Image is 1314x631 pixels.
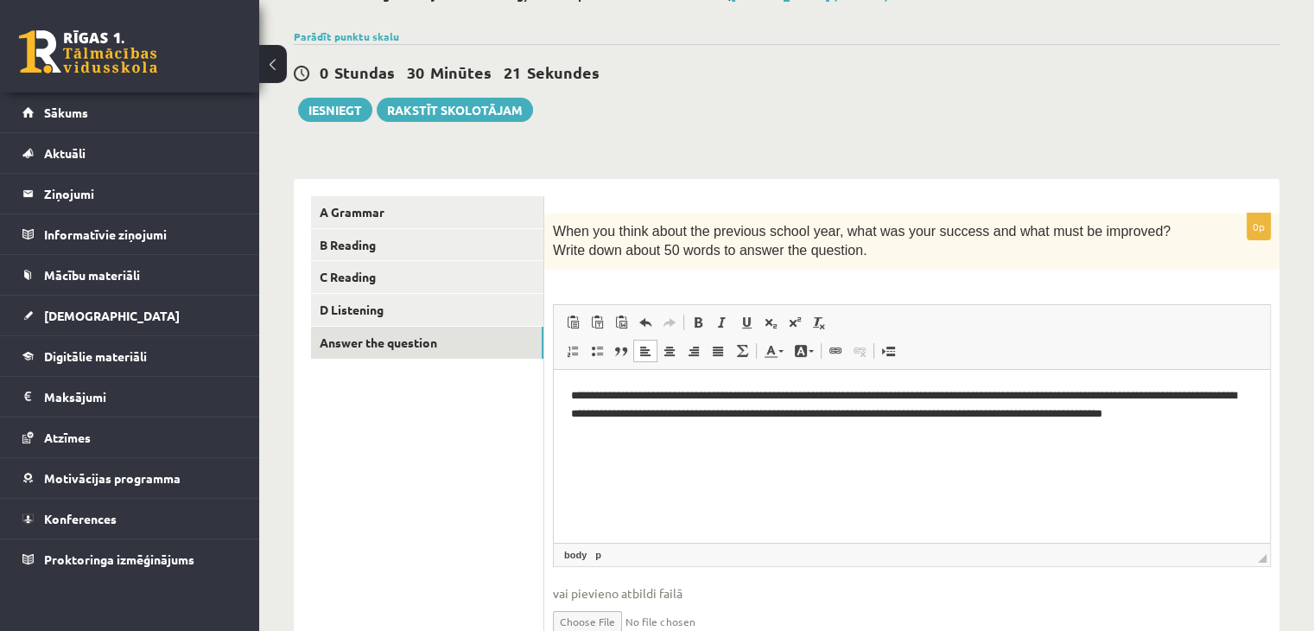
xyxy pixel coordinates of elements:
[1247,213,1271,240] p: 0p
[1258,554,1266,563] span: Resize
[561,311,585,334] a: Paste (Ctrl+V)
[682,340,706,362] a: Align Right
[22,255,238,295] a: Mācību materiāli
[44,308,180,323] span: [DEMOGRAPHIC_DATA]
[22,417,238,457] a: Atzīmes
[407,62,424,82] span: 30
[553,584,1271,602] span: vai pievieno atbildi failā
[44,174,238,214] legend: Ziņojumi
[44,430,91,445] span: Atzīmes
[320,62,328,82] span: 0
[807,311,831,334] a: Remove Format
[22,174,238,214] a: Ziņojumi
[22,92,238,132] a: Sākums
[730,340,754,362] a: Math
[22,133,238,173] a: Aktuāli
[311,294,543,326] a: D Listening
[334,62,395,82] span: Stundas
[657,340,682,362] a: Center
[44,145,86,161] span: Aktuāli
[876,340,900,362] a: Insert Page Break for Printing
[527,62,600,82] span: Sekundes
[585,311,609,334] a: Paste as plain text (Ctrl+Shift+V)
[561,340,585,362] a: Insert/Remove Numbered List
[44,470,181,486] span: Motivācijas programma
[22,296,238,335] a: [DEMOGRAPHIC_DATA]
[311,261,543,293] a: C Reading
[311,327,543,359] a: Answer the question
[44,214,238,254] legend: Informatīvie ziņojumi
[44,267,140,283] span: Mācību materiāli
[734,311,759,334] a: Underline (Ctrl+U)
[554,370,1270,543] iframe: Editor, wiswyg-editor-user-answer-47363868441140
[553,224,1171,258] span: When you think about the previous school year, what was your success and what must be improved? W...
[710,311,734,334] a: Italic (Ctrl+I)
[22,539,238,579] a: Proktoringa izmēģinājums
[22,377,238,417] a: Maksājumi
[783,311,807,334] a: Superscript
[44,348,147,364] span: Digitālie materiāli
[311,196,543,228] a: A Grammar
[22,214,238,254] a: Informatīvie ziņojumi
[561,547,590,563] a: body element
[789,340,819,362] a: Background Color
[377,98,533,122] a: Rakstīt skolotājam
[44,511,117,526] span: Konferences
[759,311,783,334] a: Subscript
[298,98,372,122] button: Iesniegt
[22,499,238,539] a: Konferences
[44,377,238,417] legend: Maksājumi
[311,229,543,261] a: B Reading
[430,62,492,82] span: Minūtes
[633,311,657,334] a: Undo (Ctrl+Z)
[657,311,682,334] a: Redo (Ctrl+Y)
[609,311,633,334] a: Paste from Word
[19,30,157,73] a: Rīgas 1. Tālmācības vidusskola
[44,551,194,567] span: Proktoringa izmēģinājums
[686,311,710,334] a: Bold (Ctrl+B)
[609,340,633,362] a: Block Quote
[592,547,605,563] a: p element
[585,340,609,362] a: Insert/Remove Bulleted List
[706,340,730,362] a: Justify
[847,340,872,362] a: Unlink
[759,340,789,362] a: Text Color
[504,62,521,82] span: 21
[633,340,657,362] a: Align Left
[294,29,399,43] a: Parādīt punktu skalu
[22,458,238,498] a: Motivācijas programma
[22,336,238,376] a: Digitālie materiāli
[44,105,88,120] span: Sākums
[823,340,847,362] a: Link (Ctrl+K)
